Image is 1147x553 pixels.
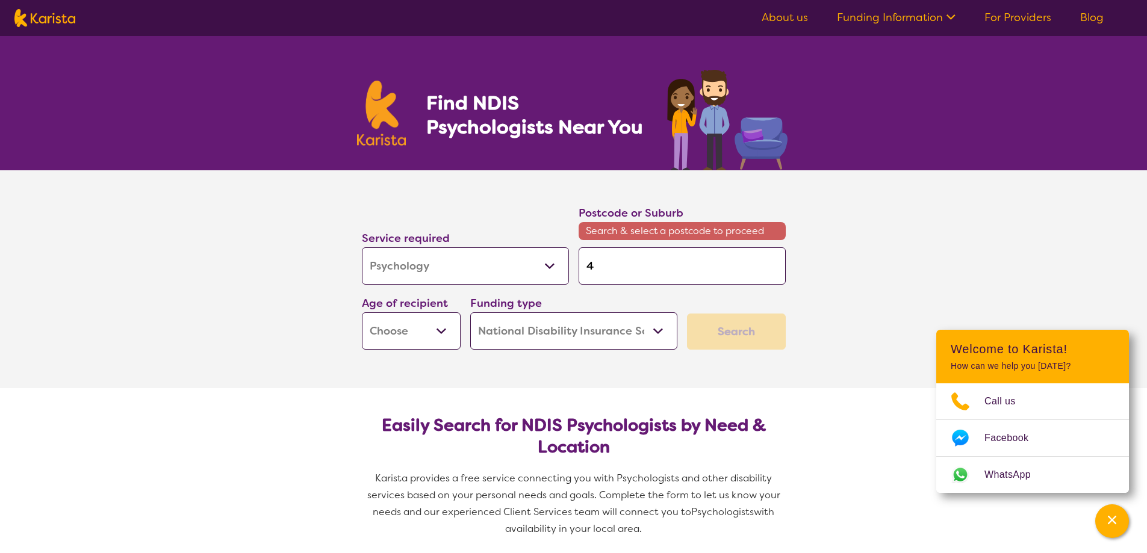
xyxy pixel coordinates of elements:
[426,91,649,139] h1: Find NDIS Psychologists Near You
[367,472,783,518] span: Karista provides a free service connecting you with Psychologists and other disability services b...
[951,342,1114,356] h2: Welcome to Karista!
[1080,10,1104,25] a: Blog
[663,65,791,170] img: psychology
[357,81,406,146] img: Karista logo
[837,10,956,25] a: Funding Information
[362,296,448,310] label: Age of recipient
[691,505,754,518] span: Psychologists
[984,466,1045,484] span: WhatsApp
[362,231,450,246] label: Service required
[1095,504,1129,538] button: Channel Menu
[951,361,1114,371] p: How can we help you [DATE]?
[371,415,776,458] h2: Easily Search for NDIS Psychologists by Need & Location
[936,383,1129,493] ul: Choose channel
[984,10,1051,25] a: For Providers
[984,392,1030,410] span: Call us
[579,247,786,285] input: Type
[936,457,1129,493] a: Web link opens in a new tab.
[470,296,542,310] label: Funding type
[984,429,1043,447] span: Facebook
[579,206,683,220] label: Postcode or Suburb
[936,330,1129,493] div: Channel Menu
[762,10,808,25] a: About us
[14,9,75,27] img: Karista logo
[579,222,786,240] span: Search & select a postcode to proceed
